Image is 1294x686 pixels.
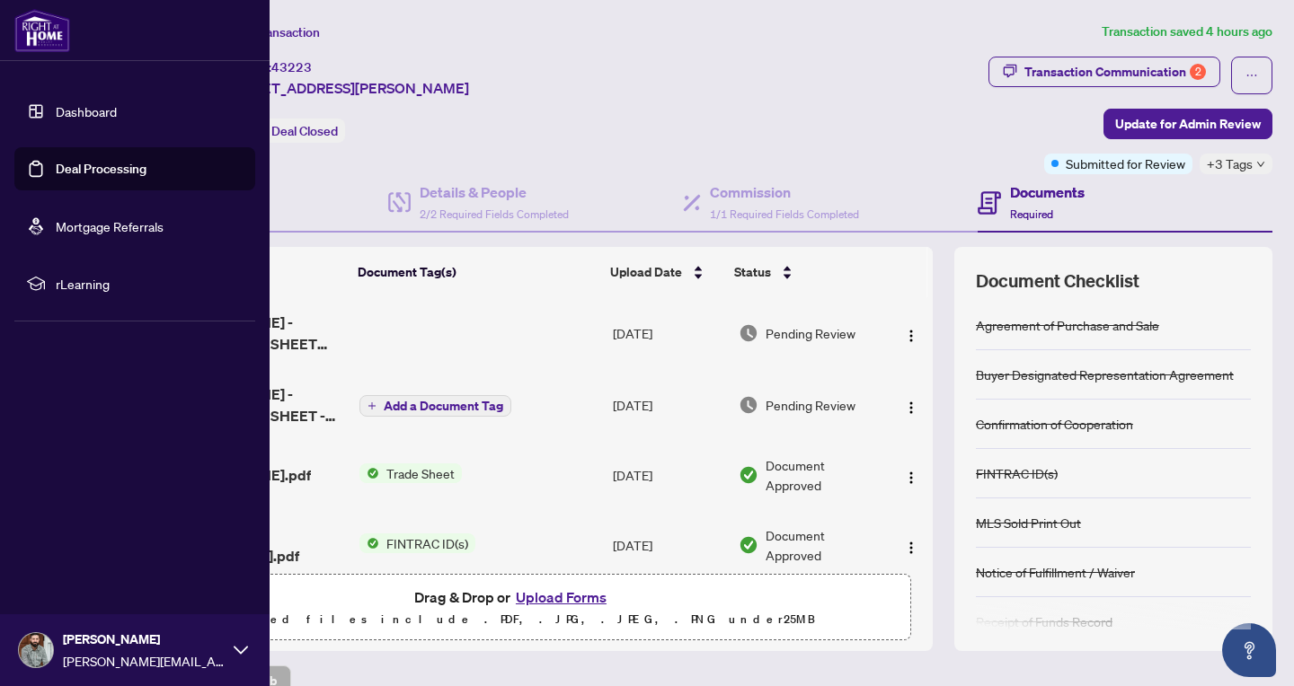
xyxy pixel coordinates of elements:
span: +3 Tags [1207,154,1253,174]
div: Status: [223,119,345,143]
img: Document Status [739,535,758,555]
button: Transaction Communication2 [988,57,1220,87]
a: Deal Processing [56,161,146,177]
button: Status IconFINTRAC ID(s) [359,533,475,553]
span: Pending Review [766,323,855,343]
span: Document Checklist [976,268,1139,294]
span: [STREET_ADDRESS][PERSON_NAME] [223,77,469,99]
span: Document Approved [766,455,882,495]
th: Document Tag(s) [350,247,603,297]
span: 1/1 Required Fields Completed [710,207,859,221]
span: 43223 [271,59,312,75]
h4: Commission [710,181,859,203]
span: Deal Closed [271,123,338,139]
td: [DATE] [606,369,731,441]
img: Document Status [739,323,758,343]
span: 2/2 Required Fields Completed [420,207,569,221]
span: plus [368,401,377,410]
img: Profile Icon [19,633,53,667]
div: Buyer Designated Representation Agreement [976,365,1234,384]
img: Document Status [739,465,758,485]
h4: Details & People [420,181,569,203]
span: Add a Document Tag [384,400,503,412]
div: 2 [1190,64,1206,80]
button: Logo [897,531,926,559]
span: Pending Review [766,395,855,415]
div: MLS Sold Print Out [976,513,1081,532]
img: Status Icon [359,463,379,483]
span: FINTRAC ID(s) [379,533,475,553]
button: Status IconTrade Sheet [359,463,462,483]
span: rLearning [56,274,243,294]
span: Required [1010,207,1053,221]
span: Status [734,262,771,282]
td: [DATE] [606,441,731,509]
span: [PERSON_NAME][EMAIL_ADDRESS][DOMAIN_NAME] [63,651,225,671]
img: Logo [904,329,918,343]
th: Status [727,247,883,297]
img: Document Status [739,395,758,415]
span: Submitted for Review [1066,154,1185,173]
span: Drag & Drop orUpload FormsSupported files include .PDF, .JPG, .JPEG, .PNG under25MB [116,575,910,641]
button: Logo [897,319,926,347]
img: Logo [904,541,918,555]
button: Logo [897,461,926,489]
img: Logo [904,471,918,485]
td: [DATE] [606,509,731,581]
p: Supported files include .PDF, .JPG, .JPEG, .PNG under 25 MB [127,609,900,630]
img: Logo [904,400,918,415]
div: Confirmation of Cooperation [976,414,1133,434]
span: Document Approved [766,525,882,565]
button: Upload Forms [510,585,612,609]
button: Open asap [1222,623,1276,677]
div: Notice of Fulfillment / Waiver [976,562,1135,582]
h4: Documents [1010,181,1085,203]
th: Upload Date [603,247,728,297]
button: Add a Document Tag [359,394,511,418]
span: Upload Date [610,262,682,282]
img: Status Icon [359,533,379,553]
span: ellipsis [1245,69,1258,82]
article: Transaction saved 4 hours ago [1102,22,1272,42]
a: Dashboard [56,103,117,119]
span: View Transaction [224,24,320,40]
span: Drag & Drop or [414,585,612,609]
button: Logo [897,391,926,419]
span: Trade Sheet [379,463,462,483]
div: FINTRAC ID(s) [976,463,1058,483]
span: Update for Admin Review [1115,110,1261,138]
span: [PERSON_NAME] [63,629,225,649]
div: Agreement of Purchase and Sale [976,315,1159,335]
div: Transaction Communication [1024,57,1206,86]
a: Mortgage Referrals [56,218,164,234]
span: down [1256,160,1265,169]
button: Add a Document Tag [359,395,511,417]
td: [DATE] [606,297,731,369]
img: logo [14,9,70,52]
button: Update for Admin Review [1103,109,1272,139]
